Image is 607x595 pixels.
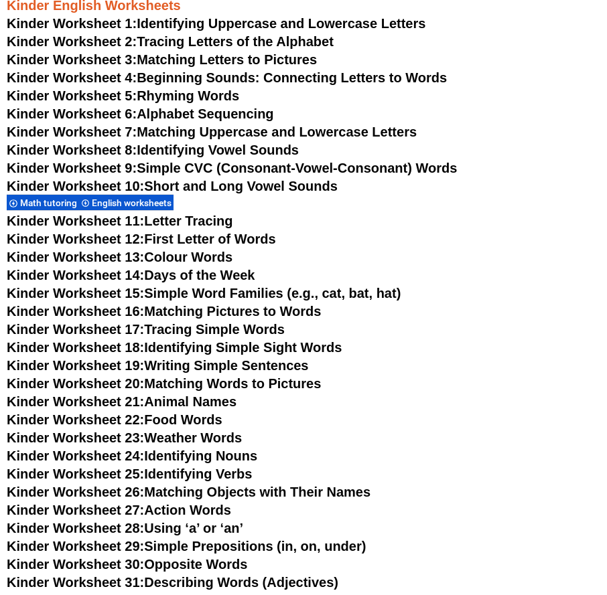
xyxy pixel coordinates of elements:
[7,539,366,554] a: Kinder Worksheet 29:Simple Prepositions (in, on, under)
[7,268,144,282] span: Kinder Worksheet 14:
[7,394,144,409] span: Kinder Worksheet 21:
[7,358,309,373] a: Kinder Worksheet 19:Writing Simple Sentences
[7,52,317,67] a: Kinder Worksheet 3:Matching Letters to Pictures
[7,340,342,355] a: Kinder Worksheet 18:Identifying Simple Sight Words
[7,250,144,264] span: Kinder Worksheet 13:
[7,232,144,246] span: Kinder Worksheet 12:
[7,575,338,590] a: Kinder Worksheet 31:Describing Words (Adjectives)
[7,503,144,517] span: Kinder Worksheet 27:
[7,161,137,175] span: Kinder Worksheet 9:
[7,394,237,409] a: Kinder Worksheet 21:Animal Names
[7,161,457,175] a: Kinder Worksheet 9:Simple CVC (Consonant-Vowel-Consonant) Words
[20,197,81,208] span: Math tutoring
[7,214,144,228] span: Kinder Worksheet 11:
[7,557,247,572] a: Kinder Worksheet 30:Opposite Words
[7,575,144,590] span: Kinder Worksheet 31:
[7,286,401,301] a: Kinder Worksheet 15:Simple Word Families (e.g., cat, bat, hat)
[7,16,425,31] a: Kinder Worksheet 1:Identifying Uppercase and Lowercase Letters
[7,52,137,67] span: Kinder Worksheet 3:
[7,214,233,228] a: Kinder Worksheet 11:Letter Tracing
[7,376,321,391] a: Kinder Worksheet 20:Matching Words to Pictures
[7,88,239,103] a: Kinder Worksheet 5:Rhyming Words
[7,106,274,121] a: Kinder Worksheet 6:Alphabet Sequencing
[7,503,231,517] a: Kinder Worksheet 27:Action Words
[79,194,174,211] div: English worksheets
[7,286,144,301] span: Kinder Worksheet 15:
[7,485,144,499] span: Kinder Worksheet 26:
[7,521,144,535] span: Kinder Worksheet 28:
[7,194,79,211] div: Math tutoring
[7,70,137,85] span: Kinder Worksheet 4:
[7,430,242,445] a: Kinder Worksheet 23:Weather Words
[7,70,447,85] a: Kinder Worksheet 4:Beginning Sounds: Connecting Letters to Words
[7,106,137,121] span: Kinder Worksheet 6:
[7,448,144,463] span: Kinder Worksheet 24:
[7,412,144,427] span: Kinder Worksheet 22:
[7,466,144,481] span: Kinder Worksheet 25:
[7,34,137,49] span: Kinder Worksheet 2:
[7,358,144,373] span: Kinder Worksheet 19:
[7,340,144,355] span: Kinder Worksheet 18:
[7,539,144,554] span: Kinder Worksheet 29:
[7,143,137,157] span: Kinder Worksheet 8:
[7,430,144,445] span: Kinder Worksheet 23:
[7,124,417,139] a: Kinder Worksheet 7:Matching Uppercase and Lowercase Letters
[7,16,137,31] span: Kinder Worksheet 1:
[7,466,252,481] a: Kinder Worksheet 25:Identifying Verbs
[7,376,144,391] span: Kinder Worksheet 20:
[7,179,338,193] a: Kinder Worksheet 10:Short and Long Vowel Sounds
[7,268,255,282] a: Kinder Worksheet 14:Days of the Week
[7,322,144,337] span: Kinder Worksheet 17:
[384,444,607,595] iframe: Chat Widget
[7,34,334,49] a: Kinder Worksheet 2:Tracing Letters of the Alphabet
[7,304,321,319] a: Kinder Worksheet 16:Matching Pictures to Words
[7,322,285,337] a: Kinder Worksheet 17:Tracing Simple Words
[7,448,257,463] a: Kinder Worksheet 24:Identifying Nouns
[7,124,137,139] span: Kinder Worksheet 7:
[7,88,137,103] span: Kinder Worksheet 5:
[7,304,144,319] span: Kinder Worksheet 16:
[7,557,144,572] span: Kinder Worksheet 30:
[7,485,370,499] a: Kinder Worksheet 26:Matching Objects with Their Names
[7,521,243,535] a: Kinder Worksheet 28:Using ‘a’ or ‘an’
[7,179,144,193] span: Kinder Worksheet 10:
[7,232,276,246] a: Kinder Worksheet 12:First Letter of Words
[7,143,299,157] a: Kinder Worksheet 8:Identifying Vowel Sounds
[7,250,232,264] a: Kinder Worksheet 13:Colour Words
[92,197,176,208] span: English worksheets
[7,412,222,427] a: Kinder Worksheet 22:Food Words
